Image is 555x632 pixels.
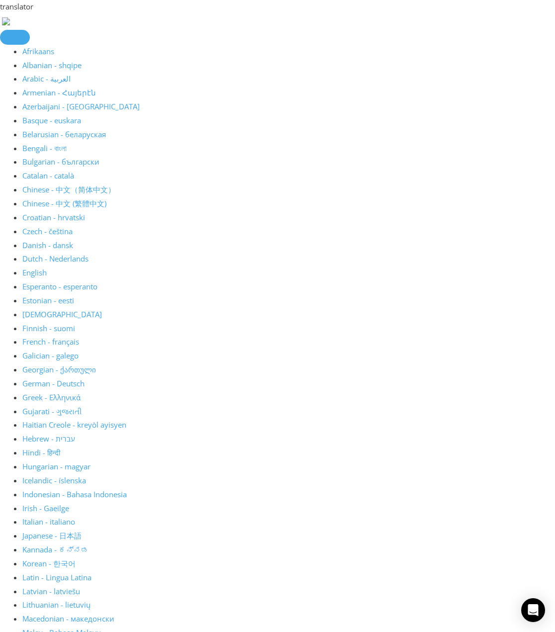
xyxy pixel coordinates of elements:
a: Macedonian - македонски [22,614,114,624]
a: Basque - euskara [22,115,81,125]
a: German - Deutsch [22,378,85,388]
a: Bulgarian - български [22,157,99,167]
div: Open Intercom Messenger [521,598,545,622]
a: Esperanto - esperanto [22,281,97,291]
a: English [22,268,47,277]
a: Danish - dansk [22,240,73,250]
a: Finnish - suomi [22,323,75,333]
a: Indonesian - Bahasa Indonesia [22,489,127,499]
a: Signal Trading [15,67,62,75]
a: Albanian - shqipe [22,60,82,70]
a: Greek - Ελληνικά [22,392,81,402]
a: Signal Trading [15,40,62,48]
a: Irish - Gaeilge [22,503,69,513]
a: Hindi - हिन्दी [22,448,60,457]
a: Czech - čeština [22,226,73,236]
a: Estonian - eesti [22,295,74,305]
a: Belarusian - беларуская [22,129,106,139]
div: Outline [4,4,145,13]
a: [DEMOGRAPHIC_DATA] [22,309,102,319]
a: French - français [22,337,79,347]
a: Lithuanian - lietuvių [22,600,91,610]
a: Azerbaijani - [GEOGRAPHIC_DATA] [22,101,140,111]
a: Korean - 한국어 [22,558,76,568]
a: Kannada - ಕನ್ನಡ [22,544,89,554]
a: Best Indicators [15,49,63,57]
a: Hebrew - ‎‫עברית‬‎ [22,434,75,444]
a: Italian - italiano [22,517,75,527]
a: Latvian - latviešu [22,586,80,596]
a: Gujarati - ગુજરાતી [22,406,82,416]
a: Haitian Creole - kreyòl ayisyen [22,420,126,430]
img: right-arrow.png [2,17,10,25]
a: Japanese - 日本語 [22,531,82,541]
a: Back to Top [15,13,54,21]
a: Dutch - Nederlands [22,254,89,264]
a: Support and Resistance [15,31,90,39]
a: Croatian - hrvatski [22,212,85,222]
a: Latin - Lingua Latina [22,572,92,582]
a: Choose Your Style [15,22,75,30]
a: Georgian - ქართული [22,364,96,374]
a: Chinese - 中文 (繁體中文) [22,198,106,208]
a: Catalan - català [22,171,74,181]
a: Armenian - Հայերէն [22,88,96,97]
a: Galician - galego [22,351,79,361]
a: Chinese - 中文（简体中文） [22,184,115,194]
a: Afrikaans [22,46,54,56]
a: Icelandic - íslenska [22,475,86,485]
a: Hungarian - magyar [22,461,91,471]
a: Support and Resistance [15,58,90,66]
a: Bengali - বাংলা [22,143,67,153]
a: Arabic - ‎‫العربية‬‎ [22,74,71,84]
